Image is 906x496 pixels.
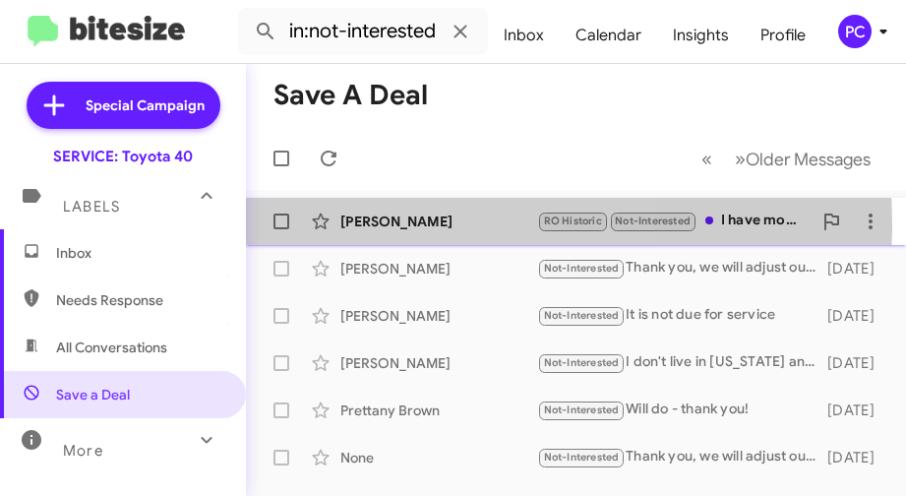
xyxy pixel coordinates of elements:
[745,7,821,64] a: Profile
[560,7,657,64] a: Calendar
[56,243,223,263] span: Inbox
[723,139,882,179] button: Next
[691,139,882,179] nav: Page navigation example
[537,210,812,232] div: I have moved to [US_STATE] and have been taking my car to a dealer here. Thanks!
[340,259,537,279] div: [PERSON_NAME]
[735,147,746,171] span: »
[56,385,130,404] span: Save a Deal
[537,446,827,468] div: Thank you, we will adjust our records.
[544,356,620,369] span: Not-Interested
[615,215,691,227] span: Not-Interested
[488,7,560,64] a: Inbox
[56,338,167,357] span: All Conversations
[657,7,745,64] a: Insights
[537,399,827,421] div: Will do - thank you!
[340,353,537,373] div: [PERSON_NAME]
[238,8,488,55] input: Search
[56,290,223,310] span: Needs Response
[27,82,220,129] a: Special Campaign
[544,215,602,227] span: RO Historic
[827,259,890,279] div: [DATE]
[827,448,890,467] div: [DATE]
[701,147,712,171] span: «
[827,353,890,373] div: [DATE]
[746,149,871,170] span: Older Messages
[53,147,193,166] div: SERVICE: Toyota 40
[537,351,827,374] div: I don't live in [US_STATE] anymore
[821,15,884,48] button: PC
[827,306,890,326] div: [DATE]
[340,448,537,467] div: None
[544,309,620,322] span: Not-Interested
[544,262,620,275] span: Not-Interested
[340,306,537,326] div: [PERSON_NAME]
[86,95,205,115] span: Special Campaign
[340,212,537,231] div: [PERSON_NAME]
[544,451,620,464] span: Not-Interested
[273,80,428,111] h1: Save a Deal
[827,401,890,420] div: [DATE]
[544,403,620,416] span: Not-Interested
[690,139,724,179] button: Previous
[537,257,827,279] div: Thank you, we will adjust our records.
[63,198,120,216] span: Labels
[838,15,872,48] div: PC
[340,401,537,420] div: Prettany Brown
[537,304,827,327] div: It is not due for service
